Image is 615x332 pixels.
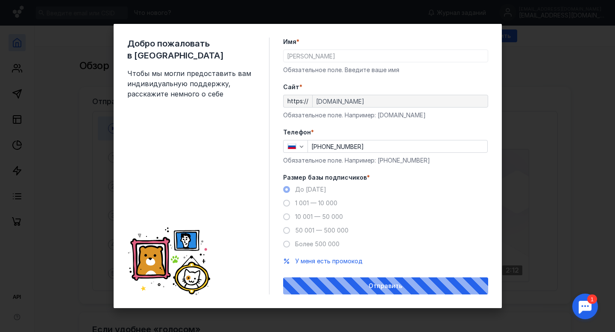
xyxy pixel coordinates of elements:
span: Чтобы мы могли предоставить вам индивидуальную поддержку, расскажите немного о себе [127,68,255,99]
span: Имя [283,38,296,46]
button: У меня есть промокод [295,257,363,265]
span: Cайт [283,83,299,91]
div: Обязательное поле. Например: [DOMAIN_NAME] [283,111,488,119]
span: Размер базы подписчиков [283,173,367,182]
span: Добро пожаловать в [GEOGRAPHIC_DATA] [127,38,255,61]
span: У меня есть промокод [295,257,363,265]
div: Обязательное поле. Введите ваше имя [283,66,488,74]
div: Обязательное поле. Например: [PHONE_NUMBER] [283,156,488,165]
div: 1 [19,5,29,15]
span: Телефон [283,128,311,137]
